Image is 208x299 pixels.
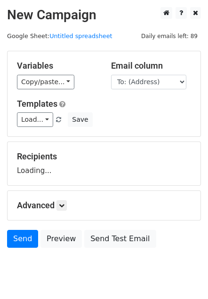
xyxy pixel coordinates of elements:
[7,230,38,248] a: Send
[138,32,201,39] a: Daily emails left: 89
[17,151,191,176] div: Loading...
[84,230,156,248] a: Send Test Email
[17,75,74,89] a: Copy/paste...
[17,99,57,109] a: Templates
[17,61,97,71] h5: Variables
[7,7,201,23] h2: New Campaign
[17,112,53,127] a: Load...
[111,61,191,71] h5: Email column
[17,151,191,162] h5: Recipients
[17,200,191,211] h5: Advanced
[40,230,82,248] a: Preview
[138,31,201,41] span: Daily emails left: 89
[7,32,112,39] small: Google Sheet:
[49,32,112,39] a: Untitled spreadsheet
[68,112,92,127] button: Save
